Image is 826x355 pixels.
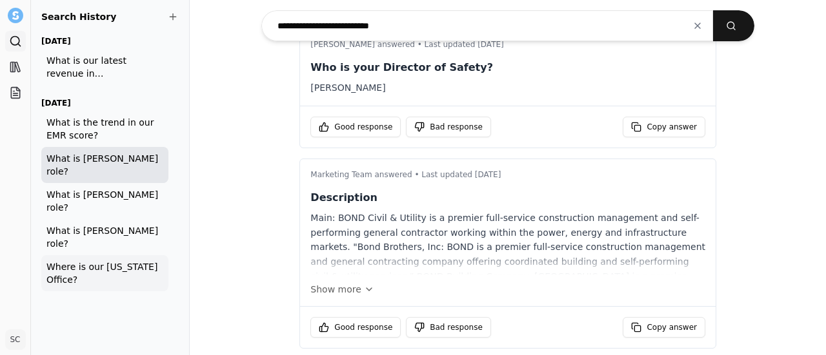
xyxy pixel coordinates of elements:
span: What is [PERSON_NAME] role? [46,224,163,250]
span: Good response [334,122,392,132]
a: Library [5,57,26,77]
button: Bad response [406,317,491,338]
span: Copy answer [647,122,697,132]
h3: [DATE] [41,34,168,49]
span: What is the trend in our EMR score? [46,116,163,142]
span: What is [PERSON_NAME] role? [46,152,163,178]
img: Settle [8,8,23,23]
button: Good response [310,317,401,338]
button: Copy answer [623,117,705,137]
button: Settle [5,5,26,26]
span: What is [PERSON_NAME] role? [46,188,163,214]
span: Bad response [430,322,483,332]
button: Bad response [406,117,491,137]
span: Good response [334,322,392,332]
div: [PERSON_NAME] [310,81,705,95]
span: Bad response [430,122,483,132]
span: Where is our [US_STATE] Office? [46,260,163,286]
button: SC [5,329,26,350]
button: Copy answer [623,317,705,338]
span: Copy answer [647,322,697,332]
button: Good response [310,117,401,137]
p: Description [310,190,705,206]
h3: [DATE] [41,95,168,111]
div: Main: BOND Civil & Utility is a premier full-service construction management and self-performing ... [310,211,705,275]
p: Who is your Director of Safety? [310,60,705,75]
button: Show more [310,283,705,296]
a: Search [5,31,26,52]
p: Marketing Team answered • Last updated [DATE] [310,169,705,180]
a: Projects [5,82,26,103]
p: [PERSON_NAME] answered • Last updated [DATE] [310,39,705,50]
span: What is our latest revenue in [GEOGRAPHIC_DATA]? [46,54,163,80]
button: Clear input [682,14,713,37]
h2: Search History [41,10,179,23]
